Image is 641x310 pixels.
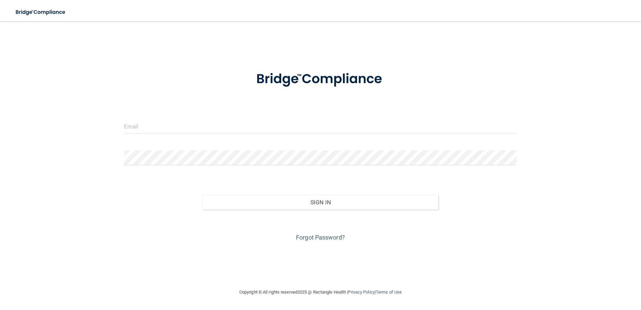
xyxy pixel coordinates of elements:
[296,234,345,241] a: Forgot Password?
[124,119,517,134] input: Email
[198,281,443,303] div: Copyright © All rights reserved 2025 @ Rectangle Health | |
[348,290,374,295] a: Privacy Policy
[10,5,72,19] img: bridge_compliance_login_screen.278c3ca4.svg
[202,195,439,210] button: Sign In
[376,290,402,295] a: Terms of Use
[242,62,399,97] img: bridge_compliance_login_screen.278c3ca4.svg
